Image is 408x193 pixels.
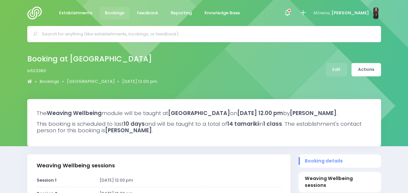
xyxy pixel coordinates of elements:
span: Reporting [171,10,192,16]
strong: 1 class [263,120,282,128]
span: Establishments [59,10,92,16]
a: Edit [326,63,347,76]
img: Logo [27,6,46,19]
a: Feedback [132,7,164,19]
a: Actions [352,63,381,76]
span: b523360 [27,68,46,74]
strong: [GEOGRAPHIC_DATA] [168,109,230,117]
strong: [PERSON_NAME] [105,126,152,134]
strong: Weaving Wellbeing [47,109,102,117]
span: Mōrena, [314,10,330,16]
h3: Weaving Wellbeing sessions [37,162,115,169]
strong: [PERSON_NAME] [290,109,337,117]
span: Weaving Wellbeing sessions [305,175,375,189]
div: [DATE] 12.00 pm [96,177,285,184]
strong: [DATE] 12.00 pm [237,109,283,117]
a: Weaving Wellbeing sessions [299,172,381,192]
h2: Booking at [GEOGRAPHIC_DATA] [27,55,152,63]
a: Booking details [299,154,381,168]
strong: 14 tamariki [227,120,259,128]
img: N [373,7,378,19]
a: Bookings [40,78,59,85]
strong: Session 1 [37,177,56,183]
a: [DATE] 12.00 pm [122,78,157,85]
span: Feedback [137,10,158,16]
a: Establishments [54,7,98,19]
h3: This booking is scheduled to last and will be taught to a total of in . The establishment's conta... [37,121,372,134]
a: Knowledge Base [199,7,245,19]
span: Knowledge Base [204,10,240,16]
h3: The module will be taught at on by . [37,110,372,116]
span: [PERSON_NAME] [331,10,369,16]
strong: 10 days [124,120,145,128]
span: Bookings [105,10,124,16]
a: [GEOGRAPHIC_DATA] [67,78,115,85]
span: Booking details [305,158,375,164]
a: Bookings [100,7,130,19]
input: Search for anything (like establishments, bookings, or feedback) [42,29,372,39]
a: Reporting [166,7,197,19]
